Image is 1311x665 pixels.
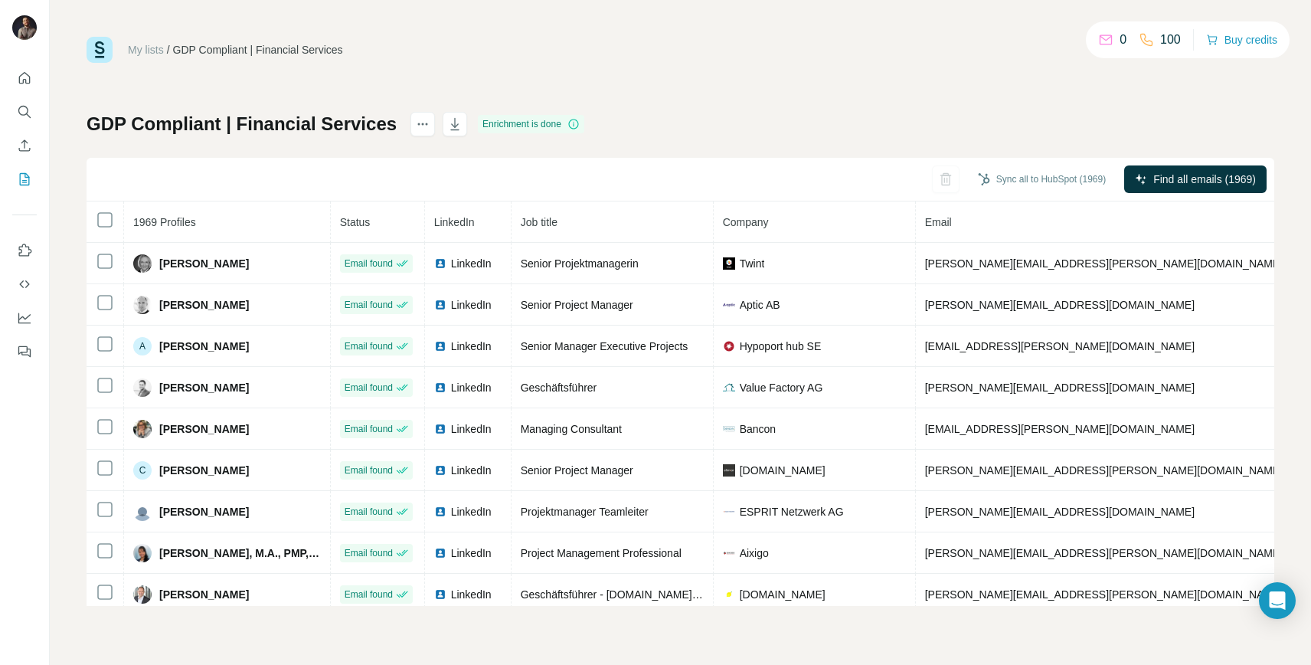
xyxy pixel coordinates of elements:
span: Email found [345,588,393,601]
img: company-logo [723,588,735,601]
span: LinkedIn [451,587,492,602]
span: LinkedIn [451,421,492,437]
img: LinkedIn logo [434,423,446,435]
span: [PERSON_NAME] [159,587,249,602]
span: Email found [345,422,393,436]
img: LinkedIn logo [434,299,446,311]
img: Avatar [133,378,152,397]
img: LinkedIn logo [434,547,446,559]
span: ESPRIT Netzwerk AG [740,504,844,519]
span: Email found [345,505,393,519]
span: [PERSON_NAME] [159,463,249,478]
button: Buy credits [1206,29,1277,51]
img: company-logo [723,423,735,435]
div: A [133,337,152,355]
img: company-logo [723,257,735,270]
span: Value Factory AG [740,380,823,395]
a: My lists [128,44,164,56]
span: Twint [740,256,765,271]
button: Sync all to HubSpot (1969) [967,168,1116,191]
div: Open Intercom Messenger [1259,582,1296,619]
img: Avatar [12,15,37,40]
span: LinkedIn [451,545,492,561]
button: Use Surfe on LinkedIn [12,237,37,264]
span: [PERSON_NAME] [159,339,249,354]
span: [PERSON_NAME] [159,421,249,437]
span: [EMAIL_ADDRESS][PERSON_NAME][DOMAIN_NAME] [925,340,1195,352]
span: Email found [345,464,393,477]
span: LinkedIn [451,256,492,271]
span: LinkedIn [451,463,492,478]
img: company-logo [723,464,735,477]
span: Email [925,216,952,228]
img: company-logo [723,547,735,559]
span: LinkedIn [451,380,492,395]
span: Senior Manager Executive Projects [521,340,688,352]
span: 1969 Profiles [133,216,196,228]
img: company-logo [723,299,735,311]
span: Geschäftsführer - [DOMAIN_NAME] brokerage GmbH [521,588,777,601]
span: Hypoport hub SE [740,339,822,354]
span: Bancon [740,421,776,437]
button: Find all emails (1969) [1124,165,1267,193]
span: Senior Project Manager [521,299,633,311]
span: Email found [345,546,393,560]
span: LinkedIn [451,504,492,519]
span: [PERSON_NAME][EMAIL_ADDRESS][PERSON_NAME][DOMAIN_NAME] [925,588,1283,601]
span: [PERSON_NAME] [159,297,249,313]
span: Job title [521,216,557,228]
span: [DOMAIN_NAME] [740,463,826,478]
span: Geschäftsführer [521,382,597,394]
img: company-logo [723,340,735,352]
li: / [167,42,170,57]
h1: GDP Compliant | Financial Services [87,112,397,136]
button: Quick start [12,64,37,92]
span: LinkedIn [451,339,492,354]
span: Status [340,216,371,228]
span: LinkedIn [434,216,475,228]
span: [PERSON_NAME][EMAIL_ADDRESS][PERSON_NAME][DOMAIN_NAME] [925,257,1283,270]
p: 0 [1120,31,1126,49]
img: LinkedIn logo [434,506,446,518]
img: company-logo [723,506,735,518]
span: Senior Projektmanagerin [521,257,639,270]
span: [PERSON_NAME][EMAIL_ADDRESS][PERSON_NAME][DOMAIN_NAME] [925,464,1283,477]
img: Surfe Logo [87,37,113,63]
span: [PERSON_NAME][EMAIL_ADDRESS][DOMAIN_NAME] [925,382,1195,394]
button: Enrich CSV [12,132,37,159]
span: Email found [345,257,393,270]
span: [PERSON_NAME][EMAIL_ADDRESS][DOMAIN_NAME] [925,299,1195,311]
div: C [133,461,152,480]
span: Project Management Professional [521,547,682,559]
img: Avatar [133,544,152,562]
button: actions [410,112,435,136]
button: Dashboard [12,304,37,332]
img: LinkedIn logo [434,464,446,477]
span: Managing Consultant [521,423,622,435]
img: company-logo [723,382,735,394]
span: Email found [345,381,393,395]
span: [PERSON_NAME] [159,380,249,395]
span: [PERSON_NAME] [159,504,249,519]
p: 100 [1160,31,1181,49]
span: [PERSON_NAME], M.A., PMP, SAFe [159,545,321,561]
button: Search [12,98,37,126]
span: [EMAIL_ADDRESS][PERSON_NAME][DOMAIN_NAME] [925,423,1195,435]
span: Projektmanager Teamleiter [521,506,649,518]
span: Find all emails (1969) [1153,172,1256,187]
button: My lists [12,165,37,193]
img: Avatar [133,296,152,314]
span: [DOMAIN_NAME] [740,587,826,602]
span: Aixigo [740,545,769,561]
span: [PERSON_NAME][EMAIL_ADDRESS][PERSON_NAME][DOMAIN_NAME] [925,547,1283,559]
span: [PERSON_NAME][EMAIL_ADDRESS][DOMAIN_NAME] [925,506,1195,518]
button: Feedback [12,338,37,365]
img: Avatar [133,503,152,521]
img: LinkedIn logo [434,382,446,394]
img: Avatar [133,585,152,604]
div: GDP Compliant | Financial Services [173,42,343,57]
img: LinkedIn logo [434,588,446,601]
span: Company [723,216,769,228]
span: [PERSON_NAME] [159,256,249,271]
img: LinkedIn logo [434,257,446,270]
